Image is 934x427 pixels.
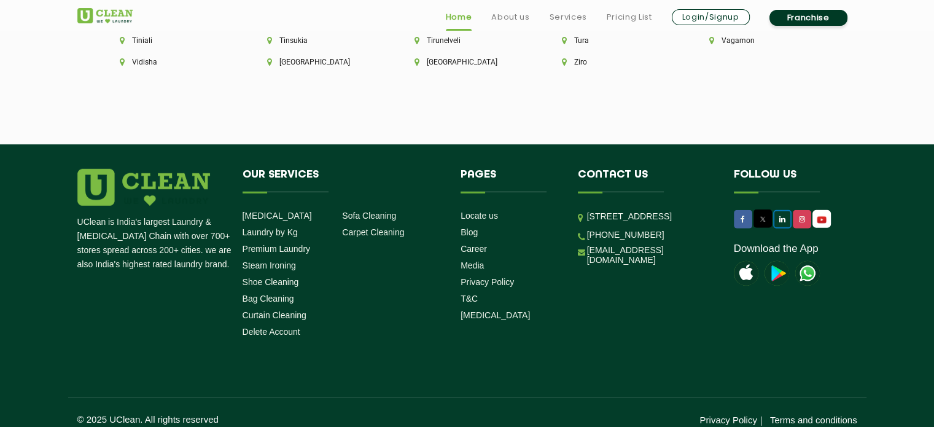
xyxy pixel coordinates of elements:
[243,310,306,320] a: Curtain Cleaning
[461,261,484,270] a: Media
[562,58,667,66] li: Ziro
[243,277,299,287] a: Shoe Cleaning
[77,215,233,272] p: UClean is India's largest Laundry & [MEDICAL_DATA] Chain with over 700+ stores spread across 200+...
[243,294,294,304] a: Bag Cleaning
[709,36,815,45] li: Vagamon
[243,211,312,221] a: [MEDICAL_DATA]
[414,58,520,66] li: [GEOGRAPHIC_DATA]
[243,169,443,192] h4: Our Services
[461,211,498,221] a: Locate us
[587,245,715,265] a: [EMAIL_ADDRESS][DOMAIN_NAME]
[342,211,396,221] a: Sofa Cleaning
[77,169,210,206] img: logo.png
[795,261,820,286] img: UClean Laundry and Dry Cleaning
[342,227,404,237] a: Carpet Cleaning
[77,8,133,23] img: UClean Laundry and Dry Cleaning
[587,230,664,240] a: [PHONE_NUMBER]
[814,213,830,226] img: UClean Laundry and Dry Cleaning
[734,169,842,192] h4: Follow us
[672,9,750,25] a: Login/Signup
[461,227,478,237] a: Blog
[120,58,225,66] li: Vidisha
[243,261,296,270] a: Steam Ironing
[120,36,225,45] li: Tiniali
[769,10,847,26] a: Franchise
[734,261,758,286] img: apple-icon.png
[243,244,311,254] a: Premium Laundry
[461,310,530,320] a: [MEDICAL_DATA]
[578,169,715,192] h4: Contact us
[461,244,487,254] a: Career
[267,36,373,45] li: Tinsukia
[461,277,514,287] a: Privacy Policy
[461,169,559,192] h4: Pages
[446,10,472,25] a: Home
[461,294,478,304] a: T&C
[770,415,857,425] a: Terms and conditions
[77,414,467,425] p: © 2025 UClean. All rights reserved
[549,10,586,25] a: Services
[243,227,298,237] a: Laundry by Kg
[587,210,715,224] p: [STREET_ADDRESS]
[491,10,529,25] a: About us
[267,58,373,66] li: [GEOGRAPHIC_DATA]
[243,327,300,337] a: Delete Account
[765,261,789,286] img: playstoreicon.png
[699,415,757,425] a: Privacy Policy
[734,243,819,255] a: Download the App
[607,10,652,25] a: Pricing List
[562,36,667,45] li: Tura
[414,36,520,45] li: Tirunelveli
